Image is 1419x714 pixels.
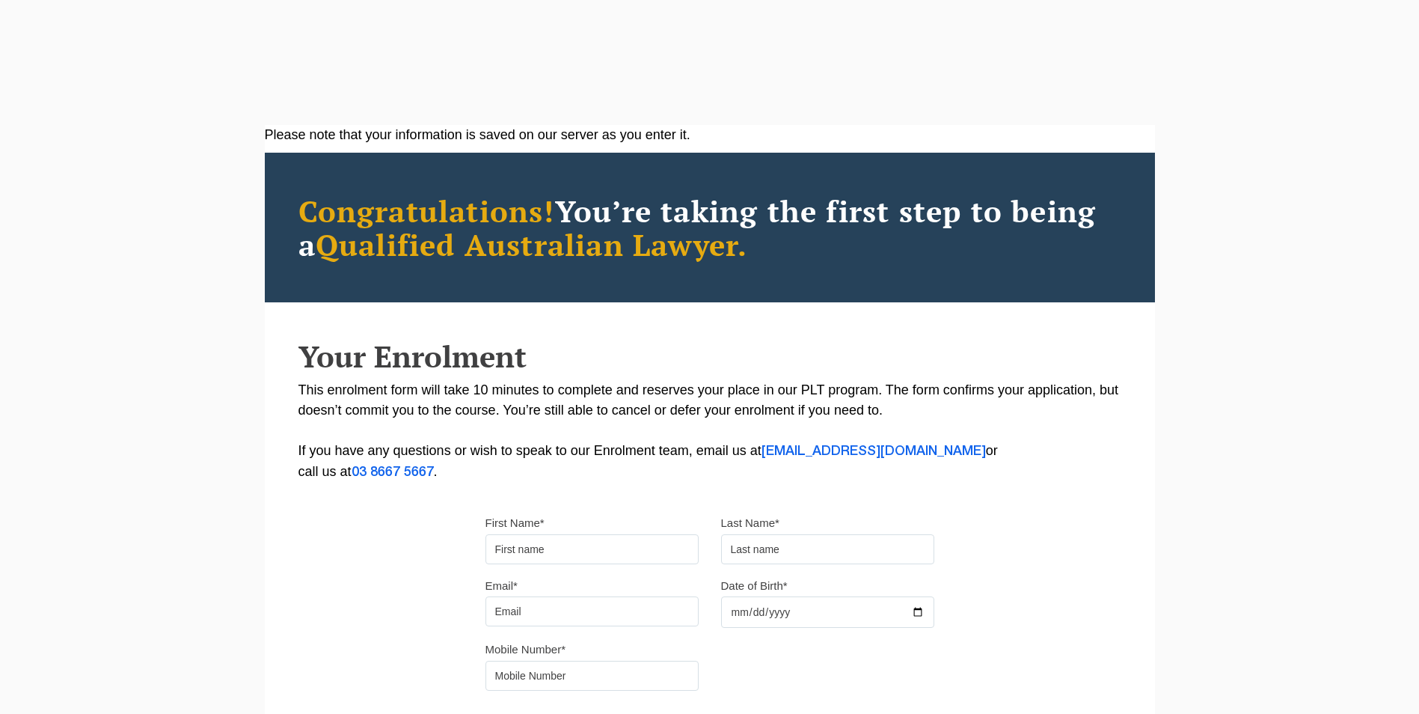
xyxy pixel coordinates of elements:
div: Please note that your information is saved on our server as you enter it. [265,125,1155,145]
span: Congratulations! [298,191,555,231]
input: First name [485,534,699,564]
h2: Your Enrolment [298,340,1121,373]
label: Last Name* [721,516,779,531]
label: Date of Birth* [721,579,788,594]
p: This enrolment form will take 10 minutes to complete and reserves your place in our PLT program. ... [298,380,1121,483]
h2: You’re taking the first step to being a [298,194,1121,261]
input: Email [485,596,699,626]
a: [EMAIL_ADDRESS][DOMAIN_NAME] [761,445,986,457]
label: Email* [485,579,518,594]
input: Last name [721,534,934,564]
span: Qualified Australian Lawyer. [316,225,748,264]
label: Mobile Number* [485,642,566,657]
a: 03 8667 5667 [352,466,434,478]
label: First Name* [485,516,545,531]
input: Mobile Number [485,661,699,691]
